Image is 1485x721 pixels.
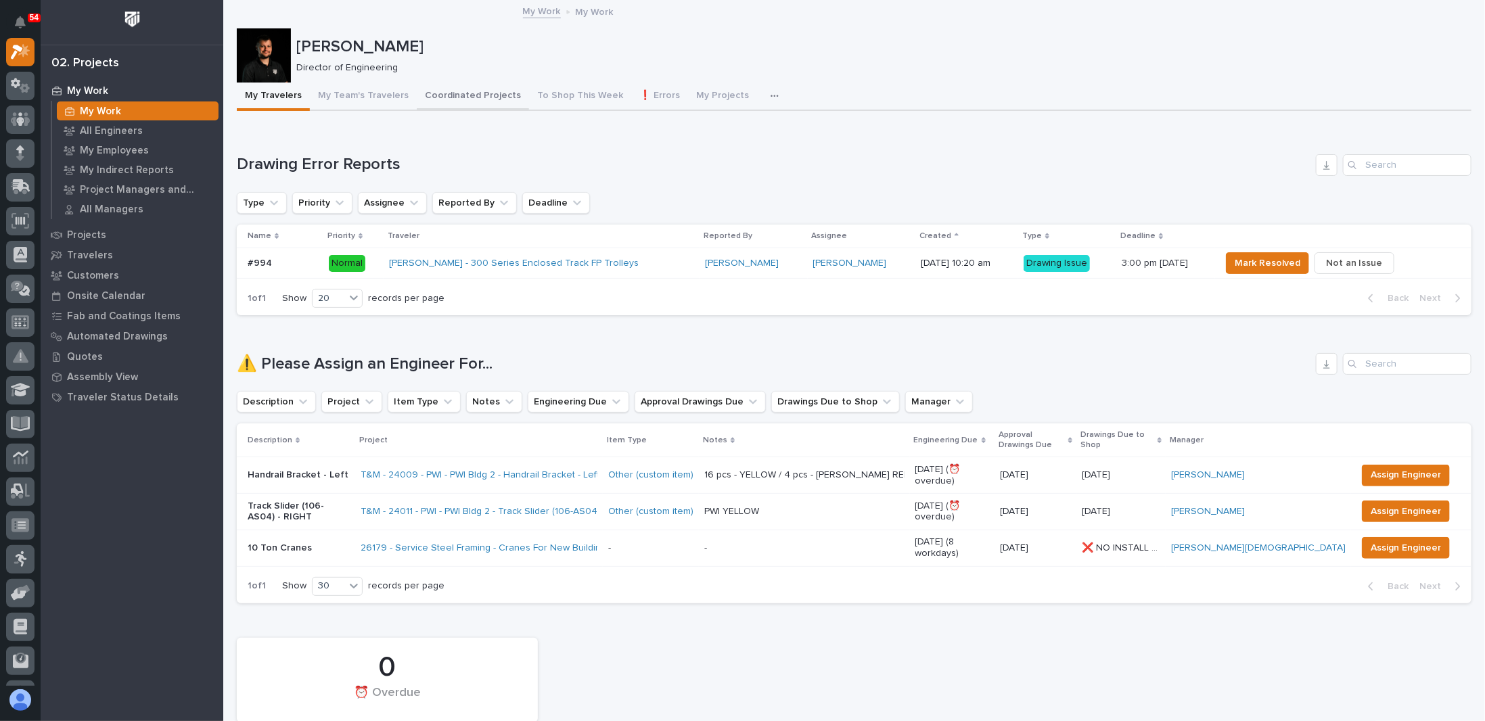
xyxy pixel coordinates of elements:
p: Drawings Due to Shop [1080,427,1153,452]
div: 20 [313,292,345,306]
p: Show [282,293,306,304]
a: Quotes [41,346,223,367]
p: 1 of 1 [237,569,277,603]
div: 02. Projects [51,56,119,71]
div: Drawing Issue [1024,255,1090,272]
p: Fab and Coatings Items [67,310,181,323]
p: Director of Engineering [296,62,1461,74]
a: All Engineers [52,121,223,140]
button: Project [321,391,382,413]
p: My Work [67,85,108,97]
a: 26179 - Service Steel Framing - Cranes For New Building [361,542,606,554]
p: My Indirect Reports [80,164,174,177]
button: My Projects [688,83,757,111]
div: Notifications54 [17,16,35,38]
div: - [704,542,707,554]
a: Travelers [41,245,223,265]
span: Mark Resolved [1235,255,1300,271]
a: Assembly View [41,367,223,387]
p: Type [1022,229,1042,243]
tr: #994#994 Normal[PERSON_NAME] - 300 Series Enclosed Track FP Trolleys [PERSON_NAME] [PERSON_NAME] ... [237,248,1471,279]
a: [PERSON_NAME] [813,258,887,269]
p: My Employees [80,145,149,157]
p: 54 [30,13,39,22]
button: users-avatar [6,686,35,714]
button: Assign Engineer [1362,465,1450,486]
span: Assign Engineer [1371,503,1441,519]
button: Coordinated Projects [417,83,529,111]
button: Priority [292,192,352,214]
p: My Work [576,3,614,18]
button: Notifications [6,8,35,37]
p: All Engineers [80,125,143,137]
input: Search [1343,154,1471,176]
p: Onsite Calendar [67,290,145,302]
span: Back [1379,580,1409,592]
button: Back [1357,292,1414,304]
p: - [608,542,693,554]
p: Travelers [67,250,113,262]
p: Project [359,433,388,448]
button: Assign Engineer [1362,537,1450,559]
span: Next [1419,292,1449,304]
a: All Managers [52,200,223,218]
p: Item Type [607,433,647,448]
button: Drawings Due to Shop [771,391,900,413]
a: [PERSON_NAME] - 300 Series Enclosed Track FP Trolleys [389,258,639,269]
p: #994 [248,255,275,269]
button: Assignee [358,192,427,214]
p: [PERSON_NAME] [296,37,1466,57]
p: [DATE] (⏰ overdue) [915,464,990,487]
div: ⏰ Overdue [260,686,515,714]
button: Engineering Due [528,391,629,413]
p: records per page [368,580,444,592]
tr: Handrail Bracket - LeftT&M - 24009 - PWI - PWI Bldg 2 - Handrail Bracket - Left Other (custom ite... [237,457,1471,494]
p: 10 Ton Cranes [248,542,350,554]
h1: ⚠️ Please Assign an Engineer For... [237,354,1310,374]
a: My Work [41,80,223,101]
p: [DATE] [1001,542,1072,554]
p: Automated Drawings [67,331,168,343]
img: Workspace Logo [120,7,145,32]
a: My Work [52,101,223,120]
p: ❌ NO INSTALL DATE! [1082,540,1163,554]
p: Notes [703,433,727,448]
a: Other (custom item) [608,469,693,481]
p: Handrail Bracket - Left [248,469,350,481]
button: Mark Resolved [1226,252,1309,274]
p: Traveler Status Details [67,392,179,404]
p: Project Managers and Engineers [80,184,213,196]
button: ❗ Errors [631,83,688,111]
p: [DATE] 10:20 am [921,258,1013,269]
div: 0 [260,651,515,684]
p: Quotes [67,351,103,363]
span: Next [1419,580,1449,592]
span: Not an Issue [1326,255,1383,271]
button: Reported By [432,192,517,214]
p: [DATE] [1082,467,1113,481]
tr: 10 Ton Cranes26179 - Service Steel Framing - Cranes For New Building -- [DATE] (8 workdays)[DATE]... [237,530,1471,566]
a: T&M - 24011 - PWI - PWI Bldg 2 - Track Slider (106-AS04) - Right [361,506,630,517]
h1: Drawing Error Reports [237,155,1310,175]
a: [PERSON_NAME][DEMOGRAPHIC_DATA] [1171,542,1346,554]
p: [DATE] [1082,503,1113,517]
p: 3:00 pm [DATE] [1122,255,1191,269]
a: T&M - 24009 - PWI - PWI Bldg 2 - Handrail Bracket - Left [361,469,599,481]
button: Deadline [522,192,590,214]
p: [DATE] [1001,506,1072,517]
p: Created [919,229,951,243]
button: Not an Issue [1315,252,1394,274]
p: Assignee [812,229,848,243]
div: Normal [329,255,365,272]
p: Manager [1170,433,1204,448]
p: [DATE] (8 workdays) [915,536,990,559]
p: [DATE] [1001,469,1072,481]
button: Back [1357,580,1414,592]
input: Search [1343,353,1471,375]
a: Onsite Calendar [41,285,223,306]
a: Project Managers and Engineers [52,180,223,199]
a: Traveler Status Details [41,387,223,407]
button: Assign Engineer [1362,501,1450,522]
p: Traveler [388,229,419,243]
